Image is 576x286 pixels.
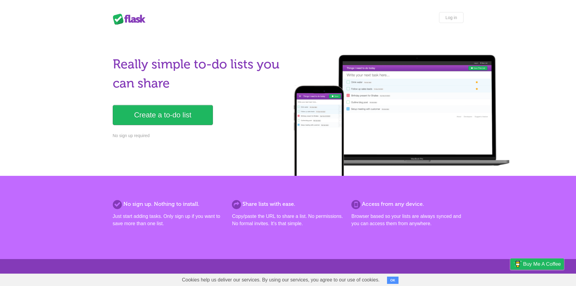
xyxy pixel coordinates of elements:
[113,133,285,139] p: No sign up required
[351,200,463,208] h2: Access from any device.
[523,259,561,269] span: Buy me a coffee
[351,213,463,227] p: Browser based so your lists are always synced and you can access them from anywhere.
[513,259,522,269] img: Buy me a coffee
[510,258,564,270] a: Buy me a coffee
[439,12,463,23] a: Log in
[113,200,225,208] h2: No sign up. Nothing to install.
[232,213,344,227] p: Copy/paste the URL to share a list. No permissions. No formal invites. It's that simple.
[176,274,386,286] span: Cookies help us deliver our services. By using our services, you agree to our use of cookies.
[113,14,149,25] div: Flask Lists
[113,55,285,93] h1: Really simple to-do lists you can share
[387,277,399,284] button: OK
[113,213,225,227] p: Just start adding tasks. Only sign up if you want to save more than one list.
[232,200,344,208] h2: Share lists with ease.
[113,105,213,125] a: Create a to-do list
